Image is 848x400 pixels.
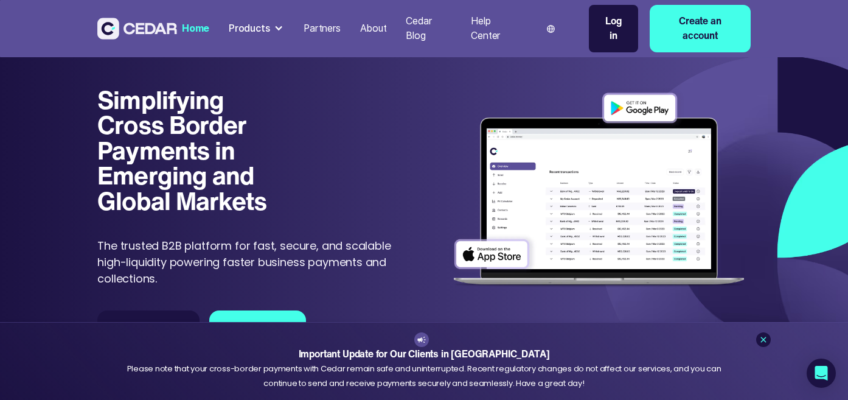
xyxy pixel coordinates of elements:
[807,359,836,388] div: Open Intercom Messenger
[97,87,278,213] h1: Simplifying Cross Border Payments in Emerging and Global Markets
[177,15,214,42] a: Home
[401,8,457,49] a: Cedar Blog
[589,5,638,52] a: Log in
[304,21,341,36] div: Partners
[471,14,520,43] div: Help Center
[601,14,626,43] div: Log in
[97,311,200,349] a: Speak to Sales
[182,21,209,36] div: Home
[355,15,392,42] a: About
[224,16,289,41] div: Products
[229,21,270,36] div: Products
[209,311,307,349] a: Get started
[547,25,555,33] img: world icon
[406,14,451,43] div: Cedar Blog
[650,5,751,52] a: Create an account
[299,15,345,42] a: Partners
[447,87,751,294] img: Dashboard of transactions
[97,237,398,287] p: The trusted B2B platform for fast, secure, and scalable high-liquidity powering faster business p...
[360,21,387,36] div: About
[466,8,525,49] a: Help Center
